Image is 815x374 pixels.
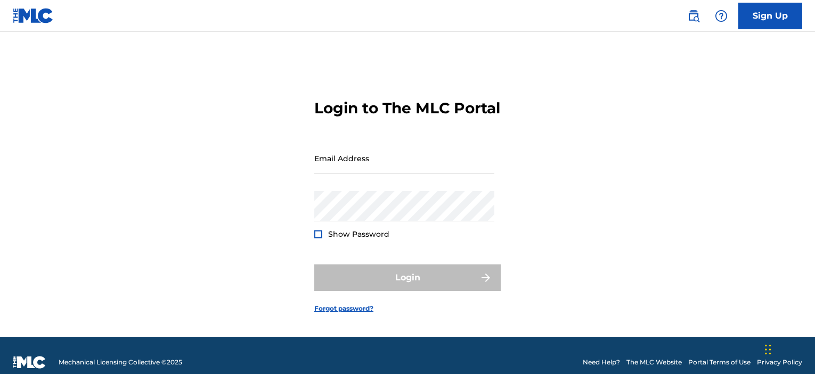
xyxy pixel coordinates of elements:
[59,358,182,367] span: Mechanical Licensing Collective © 2025
[688,358,751,367] a: Portal Terms of Use
[738,3,802,29] a: Sign Up
[314,99,500,118] h3: Login to The MLC Portal
[626,358,682,367] a: The MLC Website
[762,323,815,374] iframe: Chat Widget
[314,304,373,313] a: Forgot password?
[765,334,771,365] div: Перетащить
[683,5,704,27] a: Public Search
[762,323,815,374] div: Виджет чата
[687,10,700,22] img: search
[757,358,802,367] a: Privacy Policy
[13,356,46,369] img: logo
[711,5,732,27] div: Help
[13,8,54,23] img: MLC Logo
[583,358,620,367] a: Need Help?
[715,10,728,22] img: help
[328,229,389,239] span: Show Password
